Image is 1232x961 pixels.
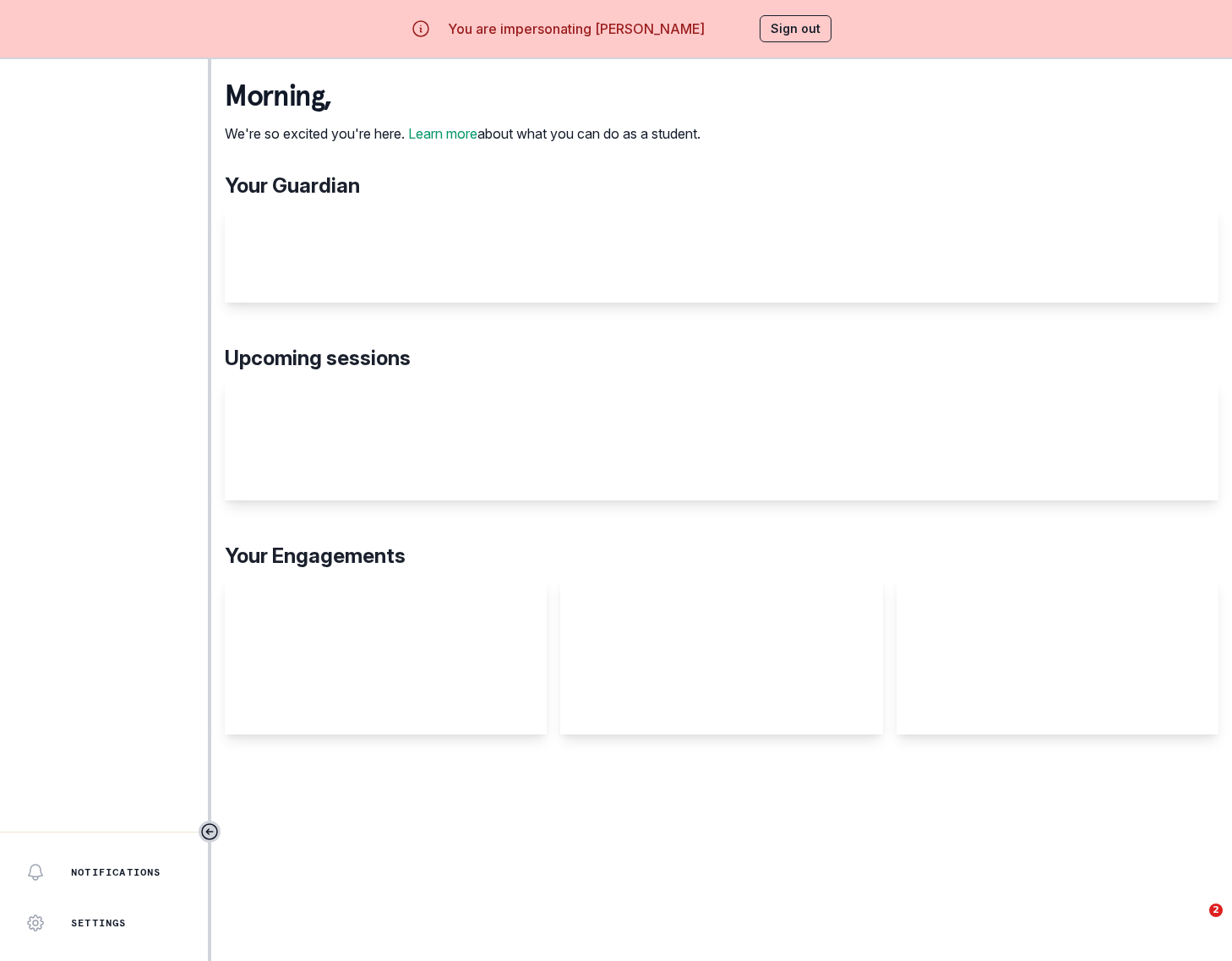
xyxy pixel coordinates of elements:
span: 2 [1209,904,1223,917]
iframe: Intercom live chat [1175,904,1215,944]
p: We're so excited you're here. about what you can do as a student. [225,123,700,144]
p: Notifications [71,865,161,879]
p: Your Guardian [225,171,1218,201]
p: Your Engagements [225,541,1218,571]
p: Upcoming sessions [225,343,1218,374]
a: Learn more [408,125,477,142]
p: Settings [71,916,127,930]
p: morning , [225,79,700,113]
button: Toggle sidebar [199,821,221,843]
p: You are impersonating [PERSON_NAME] [448,19,705,39]
button: Sign out [760,15,831,42]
